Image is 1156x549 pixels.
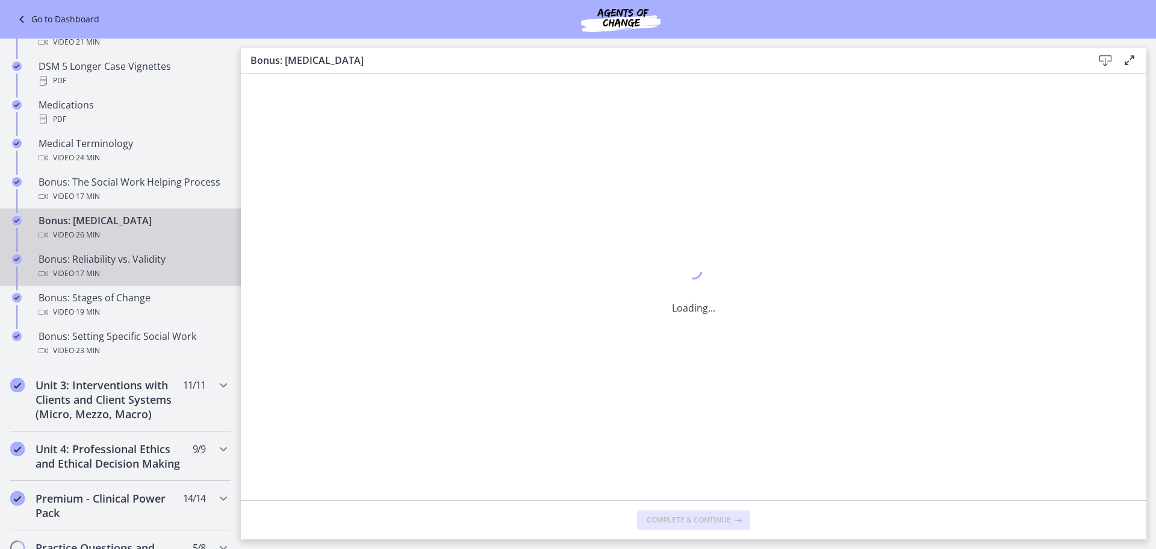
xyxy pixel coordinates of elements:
[12,254,22,264] i: Completed
[39,189,226,204] div: Video
[74,344,100,358] span: · 23 min
[74,228,100,242] span: · 26 min
[39,151,226,165] div: Video
[12,331,22,341] i: Completed
[183,491,205,506] span: 14 / 14
[647,515,731,525] span: Complete & continue
[36,442,182,471] h2: Unit 4: Professional Ethics and Ethical Decision Making
[39,98,226,127] div: Medications
[193,442,205,456] span: 9 / 9
[12,293,22,303] i: Completed
[74,305,100,319] span: · 19 min
[39,112,226,127] div: PDF
[39,74,226,88] div: PDF
[39,59,226,88] div: DSM 5 Longer Case Vignettes
[39,228,226,242] div: Video
[12,61,22,71] i: Completed
[39,175,226,204] div: Bonus: The Social Work Helping Process
[39,329,226,358] div: Bonus: Setting Specific Social Work
[12,100,22,110] i: Completed
[36,491,182,520] h2: Premium - Clinical Power Pack
[36,378,182,421] h2: Unit 3: Interventions with Clients and Client Systems (Micro, Mezzo, Macro)
[39,136,226,165] div: Medical Terminology
[12,139,22,148] i: Completed
[10,378,25,392] i: Completed
[74,35,100,49] span: · 21 min
[548,5,693,34] img: Agents of Change
[39,305,226,319] div: Video
[12,216,22,225] i: Completed
[74,151,100,165] span: · 24 min
[10,442,25,456] i: Completed
[10,491,25,506] i: Completed
[672,301,715,315] p: Loading...
[39,35,226,49] div: Video
[39,252,226,281] div: Bonus: Reliability vs. Validity
[74,189,100,204] span: · 17 min
[39,344,226,358] div: Video
[14,12,99,27] a: Go to Dashboard
[39,266,226,281] div: Video
[250,53,1074,67] h3: Bonus: [MEDICAL_DATA]
[39,213,226,242] div: Bonus: [MEDICAL_DATA]
[672,259,715,286] div: 1
[637,510,750,530] button: Complete & continue
[183,378,205,392] span: 11 / 11
[39,290,226,319] div: Bonus: Stages of Change
[74,266,100,281] span: · 17 min
[12,177,22,187] i: Completed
